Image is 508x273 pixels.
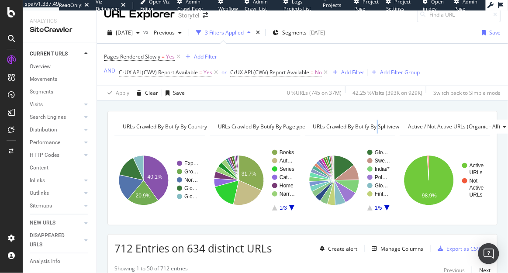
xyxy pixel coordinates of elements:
div: SiteCrawler [30,25,90,35]
a: Content [30,163,90,173]
a: Search Engines [30,113,82,122]
text: Glo… [375,149,388,156]
span: URLs Crawled By Botify By country [123,123,207,130]
h4: URLs Crawled By Botify By country [121,120,220,134]
div: Overview [30,62,51,71]
div: Export as CSV [446,245,480,252]
text: 31.7% [242,171,256,177]
div: times [254,28,262,37]
text: Narr… [280,191,295,197]
div: A chart. [210,142,299,218]
span: Active / Not Active URLs (organic - all) [408,123,500,130]
div: Add Filter Group [380,69,420,76]
span: Previous [150,29,175,36]
div: AND [104,67,115,74]
text: Pol… [375,174,387,180]
a: Visits [30,100,82,109]
div: Add Filter [194,53,217,60]
div: URL Explorer [104,7,175,22]
span: = [311,69,314,76]
text: Gro… [184,169,198,175]
a: Outlinks [30,189,82,198]
div: Analysis Info [30,257,60,266]
div: Manage Columns [380,245,423,252]
text: 98.9% [422,193,437,199]
div: Inlinks [30,176,45,185]
text: Glo… [375,183,388,189]
span: URLs Crawled By Botify By splitview [313,123,400,130]
a: Overview [30,62,90,71]
span: CrUX API (CWV) Report Available [119,69,198,76]
button: Add Filter Group [368,67,420,78]
span: Webflow [218,5,238,12]
div: HTTP Codes [30,151,59,160]
span: CrUX API (CWV) Report Available [230,69,309,76]
text: Exp… [184,160,199,166]
text: 20.9% [136,193,151,199]
div: Movements [30,75,57,84]
div: Open Intercom Messenger [478,243,499,264]
button: Clear [133,86,158,100]
div: Distribution [30,125,57,135]
text: Swe… [375,158,390,164]
text: India/* [375,166,390,172]
button: Create alert [316,242,357,256]
span: vs [143,28,150,35]
a: Distribution [30,125,82,135]
button: Previous [150,26,185,40]
a: Inlinks [30,176,82,185]
text: Glo… [184,194,198,200]
span: Segments [282,29,307,36]
div: NEW URLS [30,218,55,228]
a: Segments [30,87,90,97]
div: Save [489,29,501,36]
a: NEW URLS [30,218,82,228]
div: Create alert [328,245,357,252]
span: = [162,53,165,60]
text: Aut… [280,158,293,164]
text: URLs [470,169,483,176]
div: Add Filter [341,69,364,76]
text: Active [470,162,484,169]
h4: URLs Crawled By Botify By splitview [311,120,413,134]
div: Outlinks [30,189,49,198]
text: Glo… [184,185,198,191]
text: Nor… [184,177,198,183]
button: Export as CSV [434,242,480,256]
div: ReadOnly: [59,2,83,9]
text: Books [280,149,294,156]
button: Apply [104,86,129,100]
div: Apply [116,89,129,97]
span: URLs Crawled By Botify By pagetype [218,123,306,130]
div: [DATE] [309,29,325,36]
span: = [199,69,202,76]
text: Finl… [375,191,388,197]
div: or [221,69,227,76]
div: A chart. [305,142,394,218]
button: Save [478,26,501,40]
a: DISAPPEARED URLS [30,231,82,249]
text: Series [280,166,294,172]
a: Analysis Info [30,257,90,266]
div: Segments [30,87,53,97]
text: Cat… [280,174,293,180]
div: A chart. [400,142,489,218]
span: Yes [204,66,212,79]
a: Sitemaps [30,201,82,211]
text: Active [470,185,484,191]
button: Add Filter [182,52,217,62]
a: HTTP Codes [30,151,82,160]
div: 0 % URLs ( 745 on 37M ) [287,89,342,97]
span: Yes [166,51,175,63]
text: Home [280,183,294,189]
button: Manage Columns [368,243,423,254]
div: Visits [30,100,43,109]
text: 40.1% [148,174,162,180]
button: Segments[DATE] [269,26,328,40]
div: Save [173,89,185,97]
svg: A chart. [114,142,204,218]
div: Storytel [178,11,199,20]
a: Performance [30,138,82,147]
div: Sitemaps [30,201,52,211]
button: or [221,68,227,76]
